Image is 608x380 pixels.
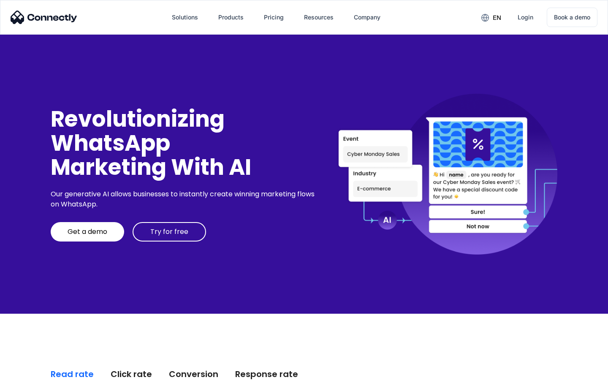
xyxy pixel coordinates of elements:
div: Company [354,11,380,23]
div: Click rate [111,368,152,380]
div: Products [218,11,244,23]
a: Get a demo [51,222,124,242]
div: Response rate [235,368,298,380]
div: Try for free [150,228,188,236]
div: Revolutionizing WhatsApp Marketing With AI [51,107,318,179]
div: Resources [304,11,334,23]
div: Our generative AI allows businesses to instantly create winning marketing flows on WhatsApp. [51,189,318,209]
img: Connectly Logo [11,11,77,24]
div: Pricing [264,11,284,23]
a: Try for free [133,222,206,242]
div: Login [518,11,533,23]
div: Conversion [169,368,218,380]
a: Pricing [257,7,290,27]
a: Book a demo [547,8,597,27]
div: Read rate [51,368,94,380]
div: Solutions [172,11,198,23]
div: Get a demo [68,228,107,236]
div: en [493,12,501,24]
a: Login [511,7,540,27]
